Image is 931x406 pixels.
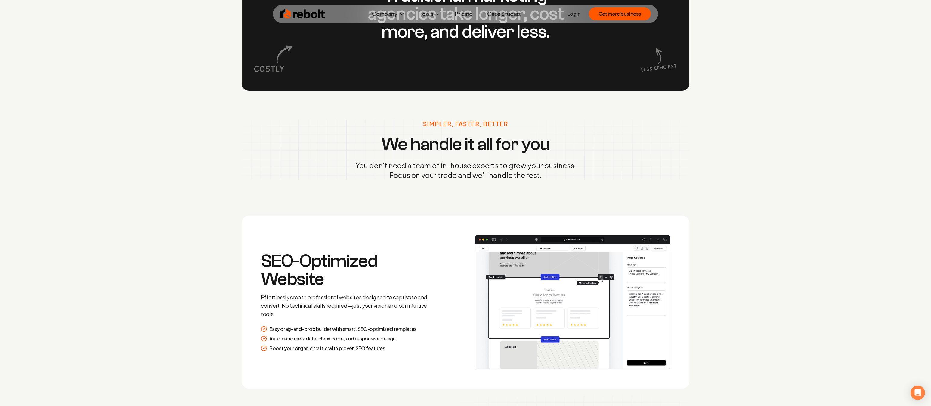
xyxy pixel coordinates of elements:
a: Pricing [450,8,478,20]
a: Case Studies [482,8,526,20]
p: Simpler, Faster, Better [423,120,508,128]
p: Effortlessly create professional websites designed to captivate and convert. No technical skills ... [261,293,434,318]
p: Easy drag-and-drop builder with smart, SEO-optimized templates [269,325,416,333]
button: Tools [414,8,445,20]
p: Boost your organic traffic with proven SEO features [269,345,385,352]
img: How it works [475,235,670,369]
p: Automatic metadata, clean code, and responsive design [269,335,396,342]
h3: SEO-Optimized Website [261,252,434,288]
div: Open Intercom Messenger [911,386,925,400]
a: Login [568,10,580,17]
img: Rebolt Logo [280,8,325,20]
p: You don't need a team of in-house experts to grow your business. Focus on your trade and we'll ha... [355,160,576,180]
button: Get more business [589,7,651,20]
button: Company [367,8,410,20]
h3: We handle it all for you [381,135,549,153]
